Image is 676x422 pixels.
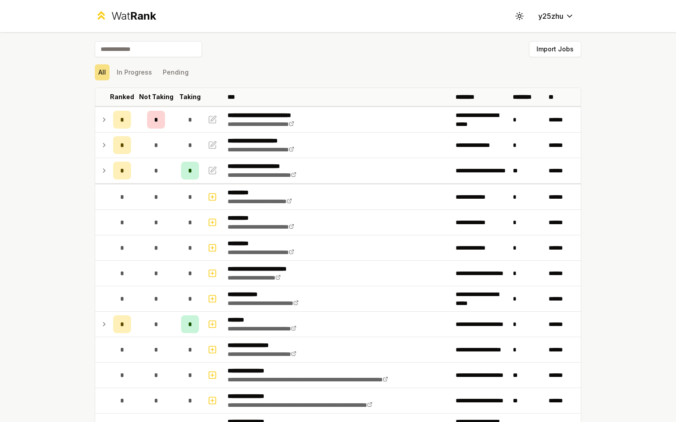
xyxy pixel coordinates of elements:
[139,92,173,101] p: Not Taking
[159,64,192,80] button: Pending
[529,41,581,57] button: Import Jobs
[111,9,156,23] div: Wat
[95,9,156,23] a: WatRank
[179,92,201,101] p: Taking
[113,64,156,80] button: In Progress
[95,64,110,80] button: All
[110,92,134,101] p: Ranked
[130,9,156,22] span: Rank
[531,8,581,24] button: y25zhu
[538,11,563,21] span: y25zhu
